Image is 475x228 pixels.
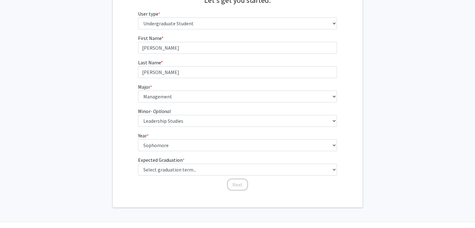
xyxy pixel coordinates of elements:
[138,132,149,139] label: Year
[138,83,152,91] label: Major
[5,200,27,223] iframe: Chat
[138,156,185,164] label: Expected Graduation
[138,59,161,66] span: Last Name
[138,35,161,41] span: First Name
[227,179,248,191] button: Next
[138,107,171,115] label: Minor
[151,108,171,114] i: - Optional
[138,10,160,17] label: User type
